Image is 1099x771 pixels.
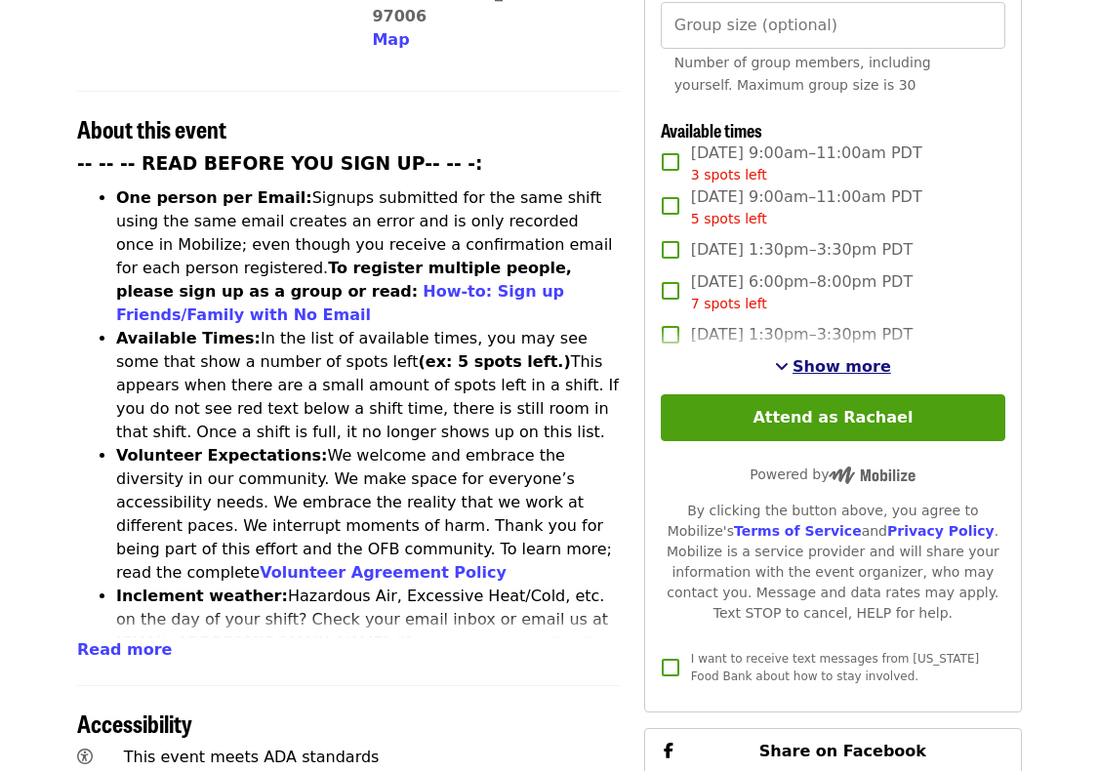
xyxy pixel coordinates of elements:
strong: One person per Email: [116,188,312,207]
span: [DATE] 1:30pm–3:30pm PDT [691,323,913,346]
span: [DATE] 1:30pm–3:30pm PDT [691,238,913,262]
span: I want to receive text messages from [US_STATE] Food Bank about how to stay involved. [691,652,979,683]
img: Powered by Mobilize [829,467,916,484]
strong: To register multiple people, please sign up as a group or read: [116,259,572,301]
a: Volunteer Agreement Policy [260,563,507,582]
span: 3 spots left [691,167,767,183]
strong: -- -- -- READ BEFORE YOU SIGN UP-- -- -: [77,153,483,174]
span: Number of group members, including yourself. Maximum group size is 30 [674,55,931,93]
a: Terms of Service [734,523,862,539]
button: Attend as Rachael [661,394,1005,441]
span: Share on Facebook [759,742,926,760]
li: In the list of available times, you may see some that show a number of spots left This appears wh... [116,327,621,444]
li: Signups submitted for the same shift using the same email creates an error and is only recorded o... [116,186,621,327]
button: Map [372,28,409,52]
span: Show more [793,357,891,376]
strong: Inclement weather: [116,587,288,605]
strong: (ex: 5 spots left.) [418,352,570,371]
strong: Available Times: [116,329,261,347]
i: universal-access icon [77,748,93,766]
a: Privacy Policy [887,523,995,539]
span: Map [372,30,409,49]
span: This event meets ADA standards [124,748,380,766]
div: By clicking the button above, you agree to Mobilize's and . Mobilize is a service provider and wi... [661,501,1005,624]
li: Hazardous Air, Excessive Heat/Cold, etc. on the day of your shift? Check your email inbox or emai... [116,585,621,702]
span: Available times [661,117,762,142]
input: [object Object] [661,2,1005,49]
a: How-to: Sign up Friends/Family with No Email [116,282,564,324]
button: Read more [77,638,172,662]
span: [DATE] 9:00am–11:00am PDT [691,142,922,185]
li: We welcome and embrace the diversity in our community. We make space for everyone’s accessibility... [116,444,621,585]
span: Powered by [750,467,916,482]
strong: Volunteer Expectations: [116,446,328,465]
span: About this event [77,111,226,145]
span: [DATE] 6:00pm–8:00pm PDT [691,270,913,314]
button: See more timeslots [775,355,891,379]
span: [DATE] 9:00am–11:00am PDT [691,185,922,229]
span: Read more [77,640,172,659]
span: 7 spots left [691,296,767,311]
span: 5 spots left [691,211,767,226]
span: Accessibility [77,706,192,740]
